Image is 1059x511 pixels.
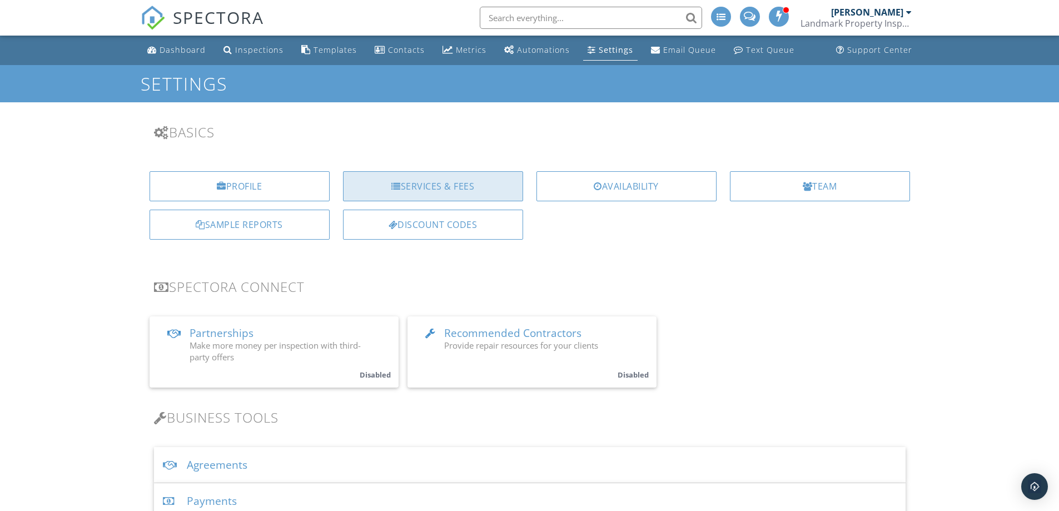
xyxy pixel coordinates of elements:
div: Email Queue [663,44,716,55]
a: Automations (Advanced) [500,40,574,61]
div: Text Queue [746,44,794,55]
a: SPECTORA [141,15,264,38]
div: Support Center [847,44,912,55]
div: Automations [517,44,570,55]
a: Availability [536,171,717,201]
small: Disabled [618,370,649,380]
h3: Basics [154,125,906,140]
div: Landmark Property Inspections [801,18,912,29]
div: Metrics [456,44,486,55]
a: Partnerships Make more money per inspection with third-party offers Disabled [150,316,399,388]
a: Services & Fees [343,171,523,201]
a: Dashboard [143,40,210,61]
h3: Business Tools [154,410,906,425]
img: The Best Home Inspection Software - Spectora [141,6,165,30]
span: Recommended Contractors [444,326,581,340]
div: Contacts [388,44,425,55]
span: Partnerships [190,326,253,340]
h3: Spectora Connect [154,279,906,294]
a: Templates [297,40,361,61]
span: SPECTORA [173,6,264,29]
a: Discount Codes [343,210,523,240]
div: Inspections [235,44,284,55]
div: [PERSON_NAME] [831,7,903,18]
small: Disabled [360,370,391,380]
a: Email Queue [647,40,720,61]
div: Open Intercom Messenger [1021,473,1048,500]
input: Search everything... [480,7,702,29]
a: Text Queue [729,40,799,61]
div: Templates [314,44,357,55]
a: Inspections [219,40,288,61]
a: Metrics [438,40,491,61]
a: Support Center [832,40,917,61]
a: Profile [150,171,330,201]
h1: Settings [141,74,919,93]
a: Settings [583,40,638,61]
span: Make more money per inspection with third-party offers [190,340,361,363]
div: Settings [599,44,633,55]
span: Provide repair resources for your clients [444,340,598,351]
a: Team [730,171,910,201]
a: Recommended Contractors Provide repair resources for your clients Disabled [407,316,657,388]
a: Contacts [370,40,429,61]
div: Dashboard [160,44,206,55]
div: Agreements [154,447,906,483]
a: Sample Reports [150,210,330,240]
